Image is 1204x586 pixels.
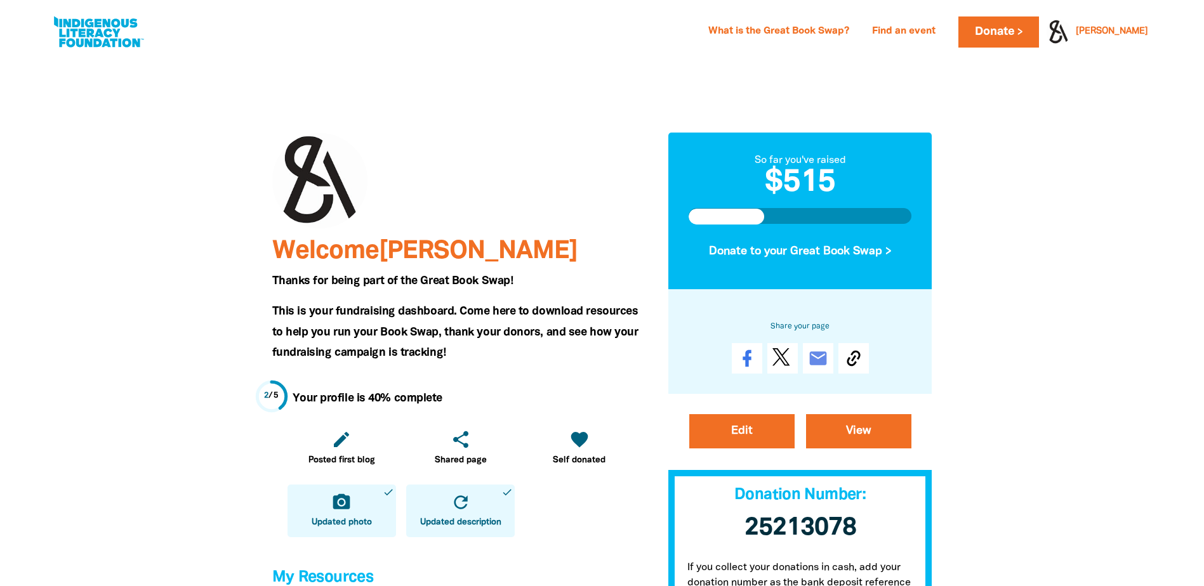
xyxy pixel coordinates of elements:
a: Edit [689,415,795,449]
button: Copy Link [838,344,869,374]
a: Donate [958,16,1038,48]
span: 25213078 [744,517,856,540]
i: done [383,486,394,498]
button: Donate to your Great Book Swap > [689,235,912,269]
span: Thanks for being part of the Great Book Swap! [272,276,513,286]
a: What is the Great Book Swap? [701,22,857,42]
h6: Share your page [689,320,912,334]
span: Updated photo [312,516,372,529]
a: Find an event [864,22,943,42]
a: shareShared page [406,422,515,474]
span: Self donated [553,454,605,467]
i: camera_alt [331,492,352,512]
span: Shared page [435,454,487,467]
i: edit [331,429,352,450]
strong: Your profile is 40% complete [293,393,442,403]
a: [PERSON_NAME] [1076,27,1148,36]
i: share [451,429,471,450]
span: Welcome [PERSON_NAME] [272,240,578,263]
span: My Resources [272,570,374,585]
a: refreshUpdated descriptiondone [406,485,515,537]
a: Share [732,344,762,374]
span: Donation Number: [734,488,866,503]
a: Post [767,344,798,374]
span: This is your fundraising dashboard. Come here to download resources to help you run your Book Swa... [272,306,638,358]
h2: $515 [689,169,912,199]
div: / 5 [264,390,279,402]
span: Updated description [420,516,501,529]
i: refresh [451,492,471,512]
i: favorite [569,429,590,450]
div: So far you've raised [689,153,912,169]
i: email [808,349,828,369]
a: favoriteSelf donated [525,422,633,474]
i: done [501,486,513,498]
a: View [806,415,911,449]
a: camera_altUpdated photodone [288,485,396,537]
span: Posted first blog [308,454,375,467]
a: editPosted first blog [288,422,396,474]
a: email [803,344,833,374]
span: 2 [264,392,269,400]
